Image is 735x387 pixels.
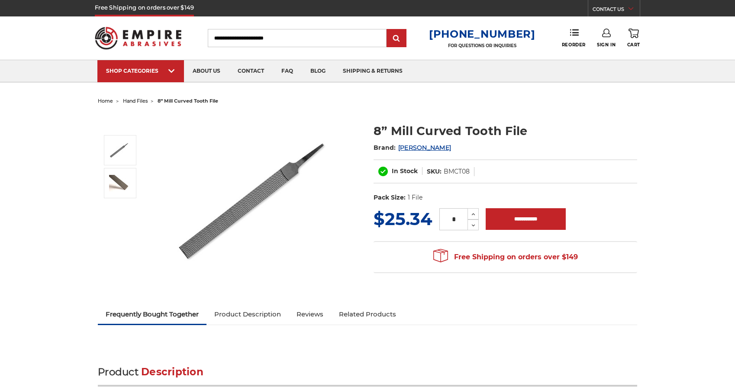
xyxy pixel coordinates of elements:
a: faq [273,60,302,82]
h1: 8” Mill Curved Tooth File [374,123,637,139]
span: Description [141,366,203,378]
a: Product Description [206,305,289,324]
a: Frequently Bought Together [98,305,206,324]
a: hand files [123,98,148,104]
a: home [98,98,113,104]
div: SHOP CATEGORIES [106,68,175,74]
a: [PERSON_NAME] [398,144,451,152]
a: CONTACT US [593,4,640,16]
dd: BMCT08 [444,167,470,176]
span: Free Shipping on orders over $149 [433,248,578,266]
img: 8" Mill Curved Tooth File with Tang [109,139,131,161]
input: Submit [388,30,405,47]
a: about us [184,60,229,82]
img: Empire Abrasives [95,21,181,55]
span: $25.34 [374,208,432,229]
a: blog [302,60,334,82]
span: Reorder [562,42,586,48]
dt: Pack Size: [374,193,406,202]
p: FOR QUESTIONS OR INQUIRIES [429,43,535,48]
span: In Stock [392,167,418,175]
dt: SKU: [427,167,442,176]
span: Product [98,366,139,378]
a: shipping & returns [334,60,411,82]
img: 8" Mill Curved Tooth File with Tang, Tip [109,175,131,191]
a: Reorder [562,29,586,47]
img: 8" Mill Curved Tooth File with Tang [172,113,345,287]
a: contact [229,60,273,82]
a: Related Products [331,305,404,324]
a: [PHONE_NUMBER] [429,28,535,40]
a: Cart [627,29,640,48]
span: Sign In [597,42,616,48]
dd: 1 File [408,193,422,202]
span: 8” mill curved tooth file [158,98,218,104]
span: Cart [627,42,640,48]
span: Brand: [374,144,396,152]
a: Reviews [289,305,331,324]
